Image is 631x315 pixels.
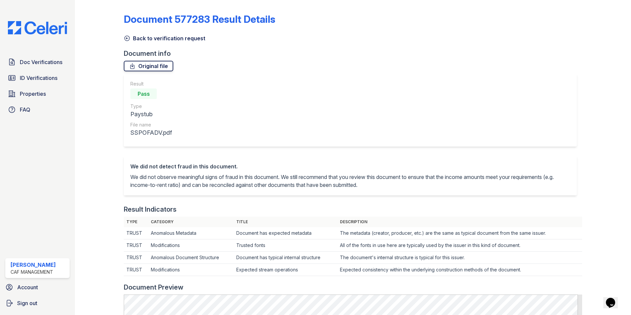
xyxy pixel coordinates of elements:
td: All of the fonts in use here are typically used by the issuer in this kind of document. [337,239,582,252]
td: Modifications [148,239,234,252]
span: ID Verifications [20,74,57,82]
div: SSPOFADV.pdf [130,128,172,137]
div: Pass [130,88,157,99]
td: Document has expected metadata [234,227,337,239]
th: Title [234,217,337,227]
div: Result [130,81,172,87]
td: The metadata (creator, producer, etc.) are the same as typical document from the same issuer. [337,227,582,239]
td: The document's internal structure is typical for this issuer. [337,252,582,264]
td: TRUST [124,239,148,252]
img: CE_Logo_Blue-a8612792a0a2168367f1c8372b55b34899dd931a85d93a1a3d3e32e68fde9ad4.png [3,21,72,34]
a: Doc Verifications [5,55,70,69]
iframe: chat widget [603,289,624,308]
a: Original file [124,61,173,71]
p: We did not observe meaningful signs of fraud in this document. We still recommend that you review... [130,173,570,189]
a: FAQ [5,103,70,116]
th: Description [337,217,582,227]
a: Account [3,281,72,294]
span: FAQ [20,106,30,114]
span: Account [17,283,38,291]
div: [PERSON_NAME] [11,261,56,269]
a: Document 577283 Result Details [124,13,275,25]
span: Properties [20,90,46,98]
span: Sign out [17,299,37,307]
div: Result Indicators [124,205,177,214]
div: CAF Management [11,269,56,275]
td: TRUST [124,227,148,239]
div: Type [130,103,172,110]
span: Doc Verifications [20,58,62,66]
td: Anomalous Document Structure [148,252,234,264]
th: Type [124,217,148,227]
div: We did not detect fraud in this document. [130,162,570,170]
td: Expected stream operations [234,264,337,276]
td: Anomalous Metadata [148,227,234,239]
a: Back to verification request [124,34,205,42]
td: Modifications [148,264,234,276]
div: Document Preview [124,283,183,292]
a: ID Verifications [5,71,70,85]
a: Properties [5,87,70,100]
a: Sign out [3,297,72,310]
td: Document has typical internal structure [234,252,337,264]
td: Trusted fonts [234,239,337,252]
div: Document info [124,49,582,58]
div: Paystub [130,110,172,119]
th: Category [148,217,234,227]
td: TRUST [124,252,148,264]
td: Expected consistency within the underlying construction methods of the document. [337,264,582,276]
td: TRUST [124,264,148,276]
div: File name [130,122,172,128]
